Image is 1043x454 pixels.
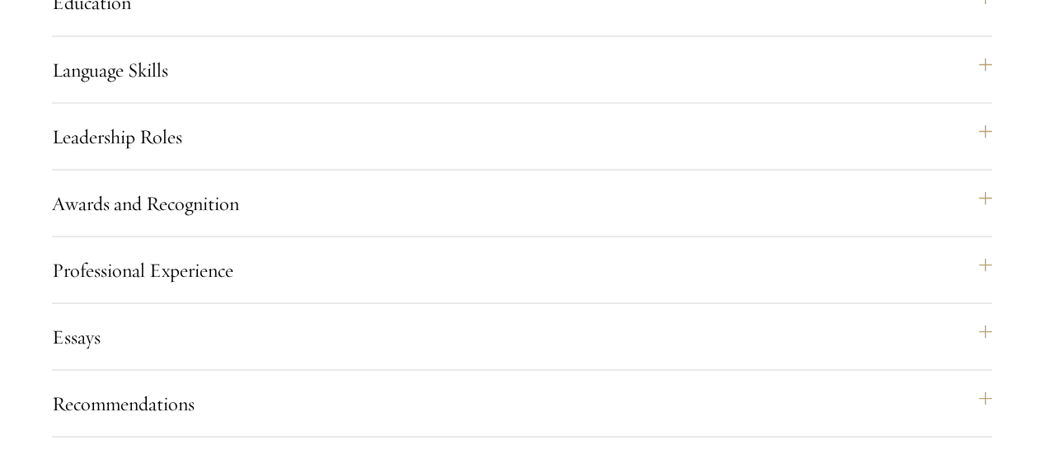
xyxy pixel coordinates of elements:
button: Professional Experience [52,250,992,289]
button: Language Skills [52,49,992,89]
button: Recommendations [52,383,992,423]
button: Leadership Roles [52,116,992,156]
button: Awards and Recognition [52,183,992,222]
button: Essays [52,316,992,356]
